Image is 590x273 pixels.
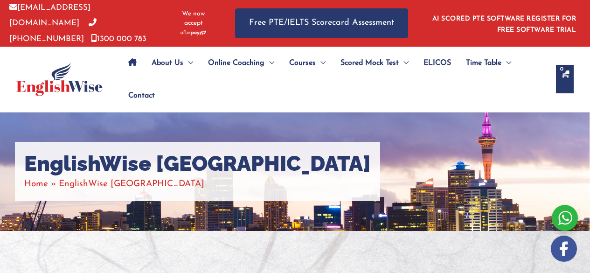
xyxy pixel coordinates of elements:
span: Menu Toggle [316,47,326,79]
img: white-facebook.png [551,236,577,262]
nav: Site Navigation: Main Menu [121,47,547,112]
a: ELICOS [416,47,458,79]
a: [PHONE_NUMBER] [9,19,97,42]
a: AI SCORED PTE SOFTWARE REGISTER FOR FREE SOFTWARE TRIAL [432,15,576,34]
a: About UsMenu Toggle [144,47,201,79]
span: Online Coaching [208,47,264,79]
span: ELICOS [423,47,451,79]
span: EnglishWise [GEOGRAPHIC_DATA] [59,180,204,189]
aside: Header Widget 1 [427,8,581,38]
a: Time TableMenu Toggle [458,47,519,79]
span: Menu Toggle [399,47,409,79]
nav: Breadcrumbs [24,176,371,192]
span: Menu Toggle [183,47,193,79]
span: Contact [128,79,155,112]
h1: EnglishWise [GEOGRAPHIC_DATA] [24,151,371,176]
a: 1300 000 783 [91,35,146,43]
span: Menu Toggle [501,47,511,79]
a: CoursesMenu Toggle [282,47,333,79]
a: Home [24,180,48,189]
img: cropped-ew-logo [16,63,103,96]
img: Afterpay-Logo [180,30,206,35]
a: View Shopping Cart, empty [556,65,574,93]
a: Contact [121,79,155,112]
a: [EMAIL_ADDRESS][DOMAIN_NAME] [9,4,90,27]
span: Time Table [466,47,501,79]
a: Online CoachingMenu Toggle [201,47,282,79]
span: Menu Toggle [264,47,274,79]
a: Scored Mock TestMenu Toggle [333,47,416,79]
span: About Us [152,47,183,79]
span: Scored Mock Test [340,47,399,79]
a: Free PTE/IELTS Scorecard Assessment [235,8,408,38]
span: We now accept [175,9,212,28]
span: Courses [289,47,316,79]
